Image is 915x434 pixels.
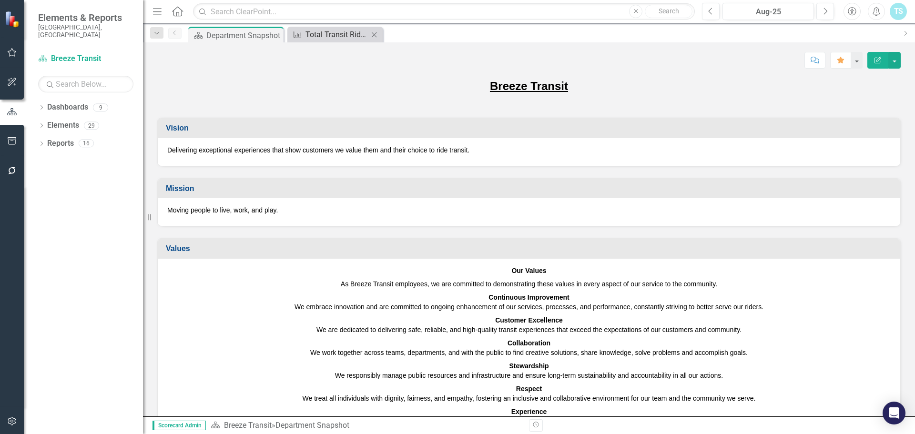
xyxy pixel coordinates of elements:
[167,205,891,215] p: Moving people to live, work, and play.
[167,145,891,155] p: Delivering exceptional experiences that show customers we value them and their choice to ride tra...
[93,103,108,111] div: 9
[490,80,568,92] u: Breeze Transit
[275,421,349,430] div: Department Snapshot
[645,5,692,18] button: Search
[38,23,133,39] small: [GEOGRAPHIC_DATA], [GEOGRAPHIC_DATA]
[38,53,133,64] a: Breeze Transit
[152,421,206,430] span: Scorecard Admin
[84,121,99,130] div: 29
[659,7,679,15] span: Search
[290,29,368,40] a: Total Transit Ridership
[511,267,546,274] strong: Our Values
[726,6,811,18] div: Aug-25
[167,359,891,382] p: We responsibly manage public resources and infrastructure and ensure long-term sustainability and...
[193,3,695,20] input: Search ClearPoint...
[47,102,88,113] a: Dashboards
[167,382,891,405] p: We treat all individuals with dignity, fairness, and empathy, fostering an inclusive and collabor...
[883,402,905,424] div: Open Intercom Messenger
[516,385,542,393] strong: Respect
[508,339,550,347] strong: Collaboration
[79,140,94,148] div: 16
[167,277,891,291] p: As Breeze Transit employees, we are committed to demonstrating these values in every aspect of ou...
[167,291,891,313] p: We embrace innovation and are committed to ongoing enhancement of our services, processes, and pe...
[47,138,74,149] a: Reports
[211,420,522,431] div: »
[166,244,895,253] h3: Values
[890,3,907,20] button: TS
[509,362,549,370] strong: Stewardship
[305,29,368,40] div: Total Transit Ridership
[224,421,272,430] a: Breeze Transit
[5,10,22,28] img: ClearPoint Strategy
[511,408,547,415] strong: Experience
[167,313,891,336] p: We are dedicated to delivering safe, reliable, and high-quality transit experiences that exceed t...
[722,3,814,20] button: Aug-25
[38,76,133,92] input: Search Below...
[38,12,133,23] span: Elements & Reports
[167,405,891,428] p: We value the expertise and insights of our team and customers, using them to inform decisions and...
[166,124,895,132] h3: Vision
[167,336,891,359] p: We work together across teams, departments, and with the public to find creative solutions, share...
[488,293,569,301] strong: Continuous Improvement
[47,120,79,131] a: Elements
[495,316,563,324] strong: Customer Excellence
[206,30,281,41] div: Department Snapshot
[166,184,895,193] h3: Mission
